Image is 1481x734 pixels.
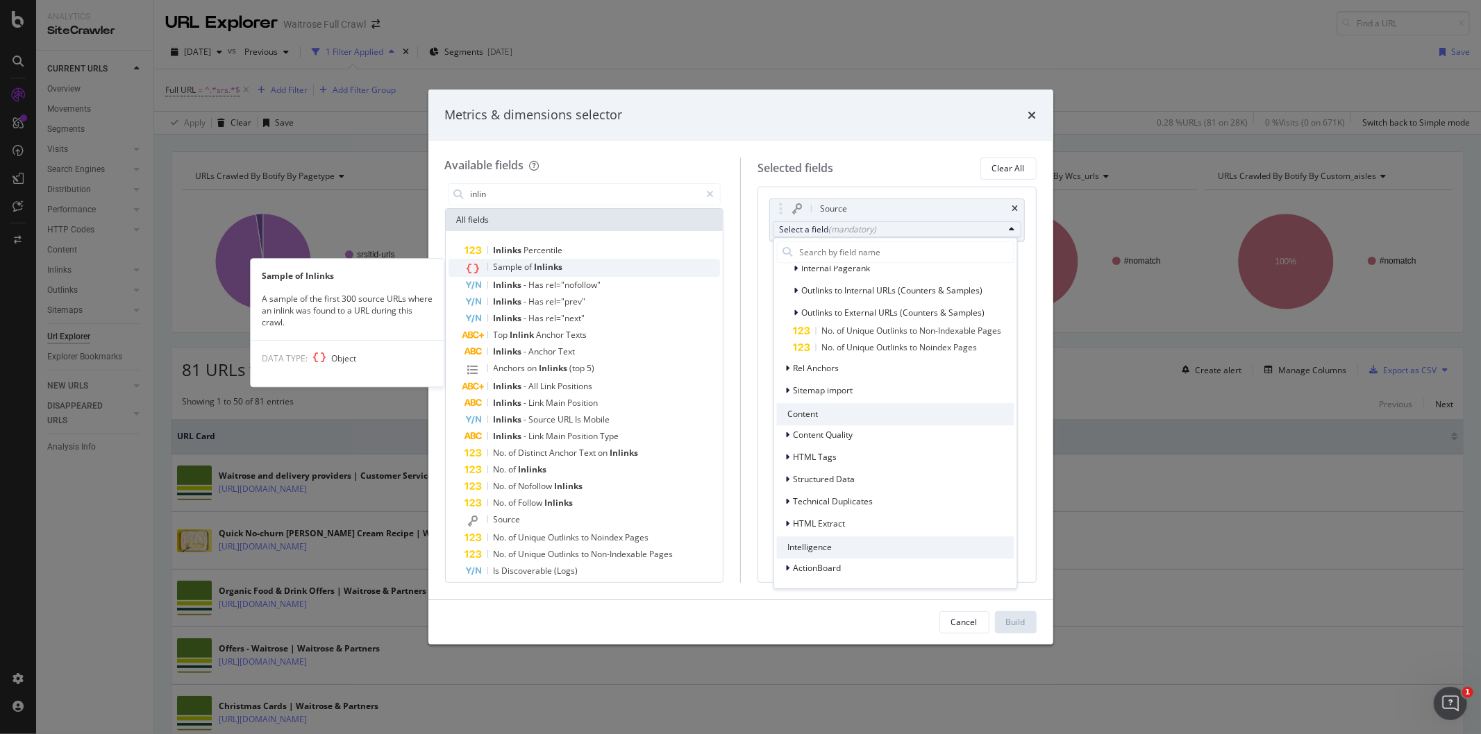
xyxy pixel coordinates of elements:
span: Inlinks [494,345,524,357]
span: Internal Pagerank [801,262,870,274]
span: - [524,413,529,425]
span: Anchor [537,329,567,341]
span: of [525,261,535,273]
div: SourcetimesSelect a field(mandatory)RedirectsCanonical TagsInternal PagerankOutlinks to Internal ... [769,198,1025,241]
span: Has [529,296,546,307]
span: No. [494,548,509,560]
span: of [509,447,519,459]
span: Inlinks [535,261,563,273]
span: Inlinks [494,380,524,392]
span: on [528,362,539,374]
button: Select a field(mandatory) [773,221,1021,238]
div: times [1028,106,1037,124]
span: Anchor [550,447,580,459]
span: Non-Indexable [592,548,650,560]
span: - [524,279,529,291]
span: Main [546,430,568,442]
span: Inlinks [610,447,639,459]
span: Position [568,430,601,442]
span: Percentile [524,244,563,256]
span: Noindex [592,531,626,543]
button: Build [995,611,1037,633]
span: Inlinks [494,244,524,256]
iframe: Intercom live chat [1434,687,1467,720]
span: of [509,480,519,492]
input: Search by field name [798,241,1013,262]
span: to [582,531,592,543]
span: Texts [567,329,587,341]
span: Inlinks [545,497,574,509]
span: - [524,430,529,442]
span: Inlinks [519,463,547,475]
span: Inlinks [494,397,524,409]
span: to [582,548,592,560]
span: Pages [626,531,649,543]
span: No. [494,447,509,459]
span: Nofollow [519,480,555,492]
span: Inlinks [555,480,583,492]
div: modal [428,89,1053,645]
div: Build [1006,616,1026,628]
span: Inlinks [494,430,524,442]
span: HTML Tags [793,451,837,463]
span: rel="nofollow" [546,279,601,291]
span: No. of Unique Outlinks to Non-Indexable Pages [821,325,1001,336]
div: Content [776,403,1014,425]
div: A sample of the first 300 source URLs where an inlink was found to a URL during this crawl. [251,293,444,328]
span: rel="prev" [546,296,586,307]
span: ActionBoard [793,562,841,574]
span: (top [570,362,587,374]
span: No. [494,463,509,475]
span: No. [494,480,509,492]
span: Has [529,279,546,291]
span: Inlink [510,329,537,341]
div: Intelligence [776,536,1014,558]
span: - [524,380,529,392]
span: on [599,447,610,459]
span: Inlinks [494,413,524,425]
span: Sitemap import [793,384,853,396]
span: of [509,463,519,475]
span: 1 [1462,687,1473,698]
div: (mandatory) [828,223,876,235]
span: - [524,397,529,409]
input: Search by field name [469,184,701,205]
span: Text [580,447,599,459]
span: Inlinks [494,312,524,324]
span: Link [529,430,546,442]
button: Cancel [939,611,989,633]
span: Has [529,312,546,324]
div: Selected fields [758,160,833,176]
div: All fields [446,209,723,231]
div: Cancel [951,616,978,628]
span: Follow [519,497,545,509]
span: Main [546,397,568,409]
span: No. of Unique Outlinks to Noindex Pages [821,341,977,353]
span: HTML Extract [793,518,845,529]
span: No. [494,497,509,509]
div: Metrics & dimensions selector [445,106,623,124]
div: Source [820,202,847,216]
span: Rel Anchors [793,362,839,374]
span: Outlinks to External URLs (Counters & Samples) [801,307,985,318]
span: Position [568,397,599,409]
span: Anchor [529,345,559,357]
span: Top [494,329,510,341]
span: Is [494,565,502,577]
span: of [509,531,519,543]
span: Mobile [584,413,610,425]
span: rel="next" [546,312,585,324]
div: Available fields [445,157,524,173]
span: Sample [494,261,525,273]
span: Source [529,413,558,425]
span: Pages [650,548,673,560]
div: Select a field [779,223,1004,235]
span: All [529,380,541,392]
span: Technical Duplicates [793,495,873,507]
span: Source [494,513,521,525]
span: of [509,548,519,560]
span: Distinct [519,447,550,459]
span: No. [494,531,509,543]
span: Outlinks [549,531,582,543]
span: Type [601,430,619,442]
